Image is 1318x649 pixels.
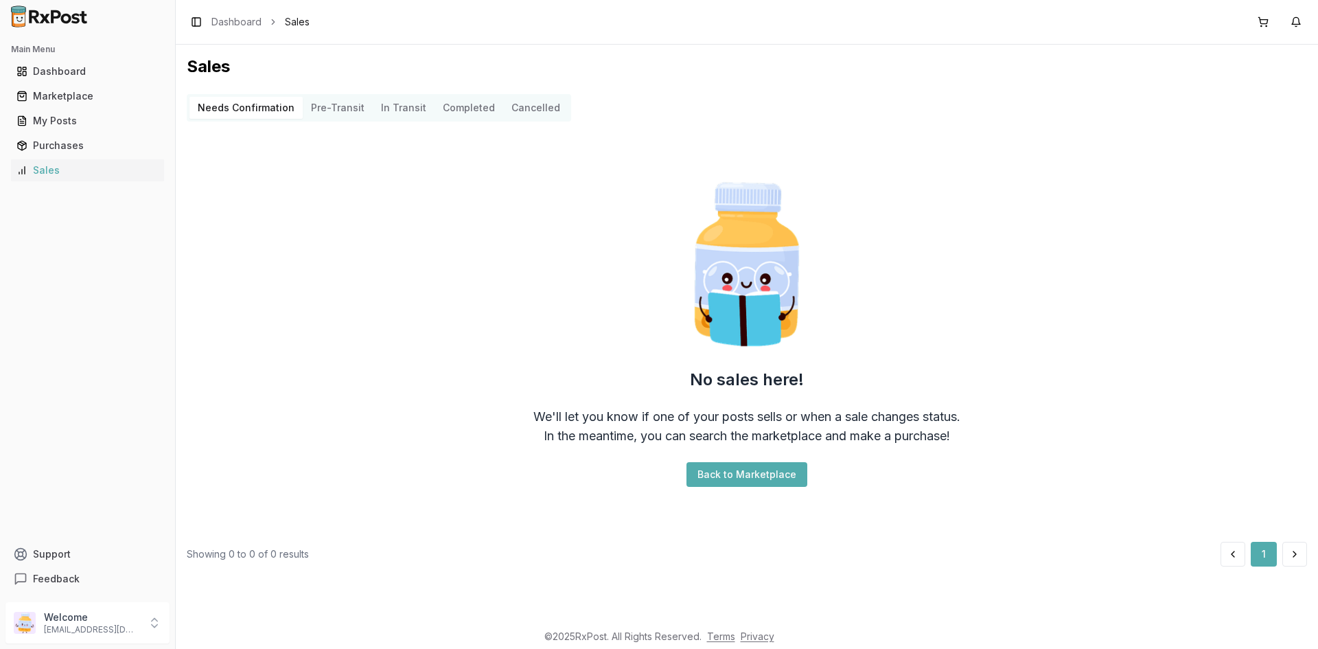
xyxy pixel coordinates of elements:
h2: Main Menu [11,44,164,55]
div: Dashboard [16,65,159,78]
button: Dashboard [5,60,170,82]
img: Smart Pill Bottle [659,177,835,352]
button: Purchases [5,135,170,157]
nav: breadcrumb [211,15,310,29]
a: Purchases [11,133,164,158]
button: Feedback [5,567,170,591]
button: Back to Marketplace [686,462,807,487]
div: We'll let you know if one of your posts sells or when a sale changes status. [533,407,960,426]
h1: Sales [187,56,1307,78]
span: Sales [285,15,310,29]
div: My Posts [16,114,159,128]
span: Feedback [33,572,80,586]
div: Marketplace [16,89,159,103]
a: Dashboard [211,15,262,29]
img: RxPost Logo [5,5,93,27]
button: Sales [5,159,170,181]
button: Cancelled [503,97,568,119]
a: Marketplace [11,84,164,109]
button: Completed [435,97,503,119]
div: Purchases [16,139,159,152]
button: Support [5,542,170,567]
button: Marketplace [5,85,170,107]
p: Welcome [44,611,139,624]
button: 1 [1251,542,1277,567]
div: Showing 0 to 0 of 0 results [187,547,309,561]
button: In Transit [373,97,435,119]
a: Dashboard [11,59,164,84]
img: User avatar [14,612,36,634]
button: Needs Confirmation [189,97,303,119]
a: Sales [11,158,164,183]
div: In the meantime, you can search the marketplace and make a purchase! [544,426,950,446]
button: Pre-Transit [303,97,373,119]
a: Privacy [741,630,774,642]
p: [EMAIL_ADDRESS][DOMAIN_NAME] [44,624,139,635]
h2: No sales here! [690,369,804,391]
a: Terms [707,630,735,642]
button: My Posts [5,110,170,132]
a: My Posts [11,109,164,133]
div: Sales [16,163,159,177]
